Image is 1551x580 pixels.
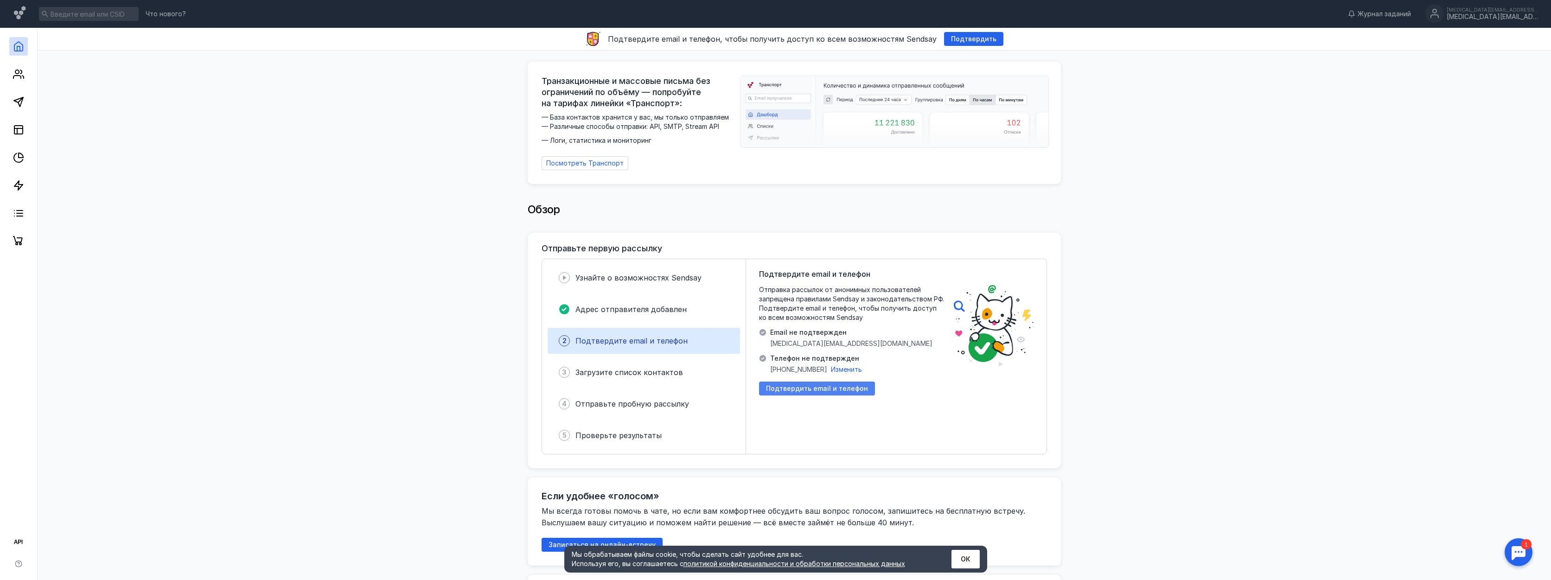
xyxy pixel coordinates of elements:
[542,113,734,145] span: — База контактов хранится у вас, мы только отправляем — Различные способы отправки: API, SMTP, St...
[39,7,139,21] input: Введите email или CSID
[542,541,663,548] a: Записаться на онлайн-встречу
[575,305,687,314] span: Адрес отправителя добавлен
[944,32,1003,46] button: Подтвердить
[1358,9,1411,19] span: Журнал заданий
[562,368,567,377] span: 3
[562,399,567,408] span: 4
[683,560,905,567] a: политикой конфиденциальности и обработки персональных данных
[770,354,862,363] span: Телефон не подтвержден
[770,365,827,374] span: [PHONE_NUMBER]
[549,541,656,549] span: Записаться на онлайн-встречу
[575,336,688,345] span: Подтвердите email и телефон
[542,506,1028,527] span: Мы всегда готовы помочь в чате, но если вам комфортнее обсудить ваш вопрос голосом, запишитесь на...
[951,35,996,43] span: Подтвердить
[146,11,186,17] span: Что нового?
[575,273,702,282] span: Узнайте о возможностях Sendsay
[759,382,875,395] button: Подтвердить email и телефон
[954,285,1034,366] img: poster
[1343,9,1416,19] a: Журнал заданий
[759,285,945,322] span: Отправка рассылок от анонимных пользователей запрещена правилами Sendsay и законодательством РФ. ...
[759,268,870,280] span: Подтвердите email и телефон
[542,76,734,109] span: Транзакционные и массовые письма без ограничений по объёму — попробуйте на тарифах линейки «Транс...
[831,365,862,373] span: Изменить
[766,385,868,393] span: Подтвердить email и телефон
[562,336,567,345] span: 2
[21,6,32,16] div: 1
[831,365,862,374] button: Изменить
[740,76,1048,147] img: dashboard-transport-banner
[562,431,567,440] span: 5
[141,11,191,17] a: Что нового?
[575,431,662,440] span: Проверьте результаты
[770,339,932,348] span: [MEDICAL_DATA][EMAIL_ADDRESS][DOMAIN_NAME]
[1447,13,1539,21] div: [MEDICAL_DATA][EMAIL_ADDRESS][DOMAIN_NAME]
[546,159,624,167] span: Посмотреть Транспорт
[528,203,560,216] span: Обзор
[542,538,663,552] button: Записаться на онлайн-встречу
[542,156,628,170] a: Посмотреть Транспорт
[770,328,932,337] span: Email не подтвержден
[575,399,689,408] span: Отправьте пробную рассылку
[608,34,937,44] span: Подтвердите email и телефон, чтобы получить доступ ко всем возможностям Sendsay
[572,550,929,568] div: Мы обрабатываем файлы cookie, чтобы сделать сайт удобнее для вас. Используя его, вы соглашаетесь c
[542,244,662,253] h3: Отправьте первую рассылку
[1447,7,1539,13] div: [MEDICAL_DATA][EMAIL_ADDRESS][DOMAIN_NAME]
[542,491,659,502] h2: Если удобнее «голосом»
[575,368,683,377] span: Загрузите список контактов
[951,550,980,568] button: ОК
